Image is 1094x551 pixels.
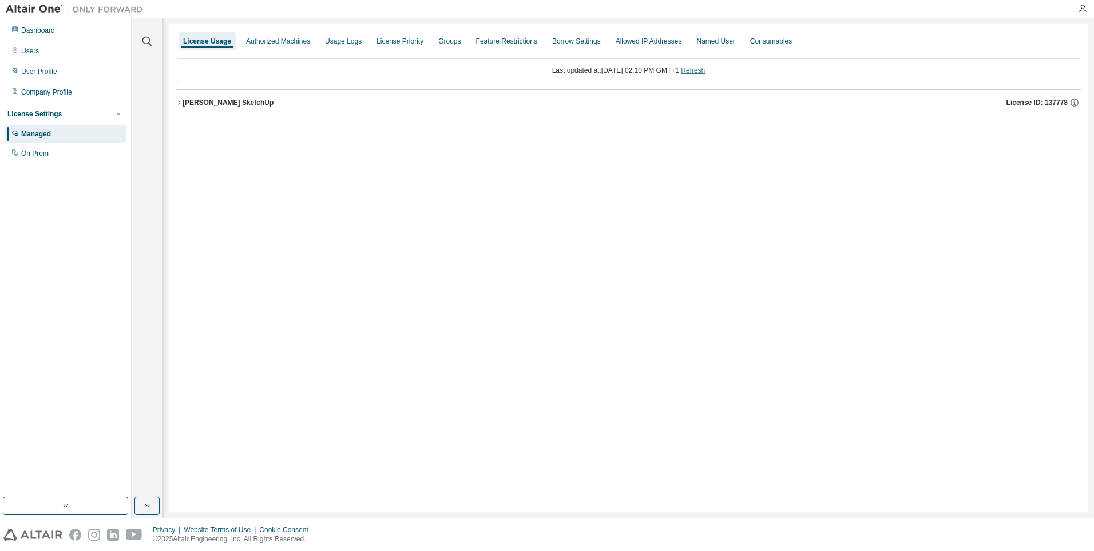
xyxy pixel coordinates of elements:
p: © 2025 Altair Engineering, Inc. All Rights Reserved. [153,534,315,544]
img: Altair One [6,3,149,15]
div: Dashboard [21,26,55,35]
img: linkedin.svg [107,529,119,541]
button: [PERSON_NAME] SketchUpLicense ID: 137778 [176,90,1081,115]
div: User Profile [21,67,57,76]
div: Last updated at: [DATE] 02:10 PM GMT+1 [176,58,1081,82]
img: facebook.svg [69,529,81,541]
span: License ID: 137778 [1006,98,1068,107]
div: Usage Logs [325,37,362,46]
img: youtube.svg [126,529,142,541]
div: Feature Restrictions [476,37,537,46]
div: Consumables [750,37,792,46]
div: Borrow Settings [552,37,601,46]
div: [PERSON_NAME] SketchUp [183,98,273,107]
div: Company Profile [21,88,72,97]
div: Privacy [153,525,184,534]
img: altair_logo.svg [3,529,62,541]
div: Cookie Consent [259,525,315,534]
img: instagram.svg [88,529,100,541]
div: Authorized Machines [246,37,310,46]
div: Website Terms of Use [184,525,259,534]
div: License Settings [7,109,62,119]
div: Groups [438,37,461,46]
div: Users [21,46,39,56]
div: On Prem [21,149,49,158]
div: Managed [21,129,51,139]
div: License Usage [183,37,231,46]
div: Allowed IP Addresses [616,37,682,46]
div: Named User [696,37,735,46]
div: License Priority [376,37,423,46]
a: Refresh [681,66,705,74]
